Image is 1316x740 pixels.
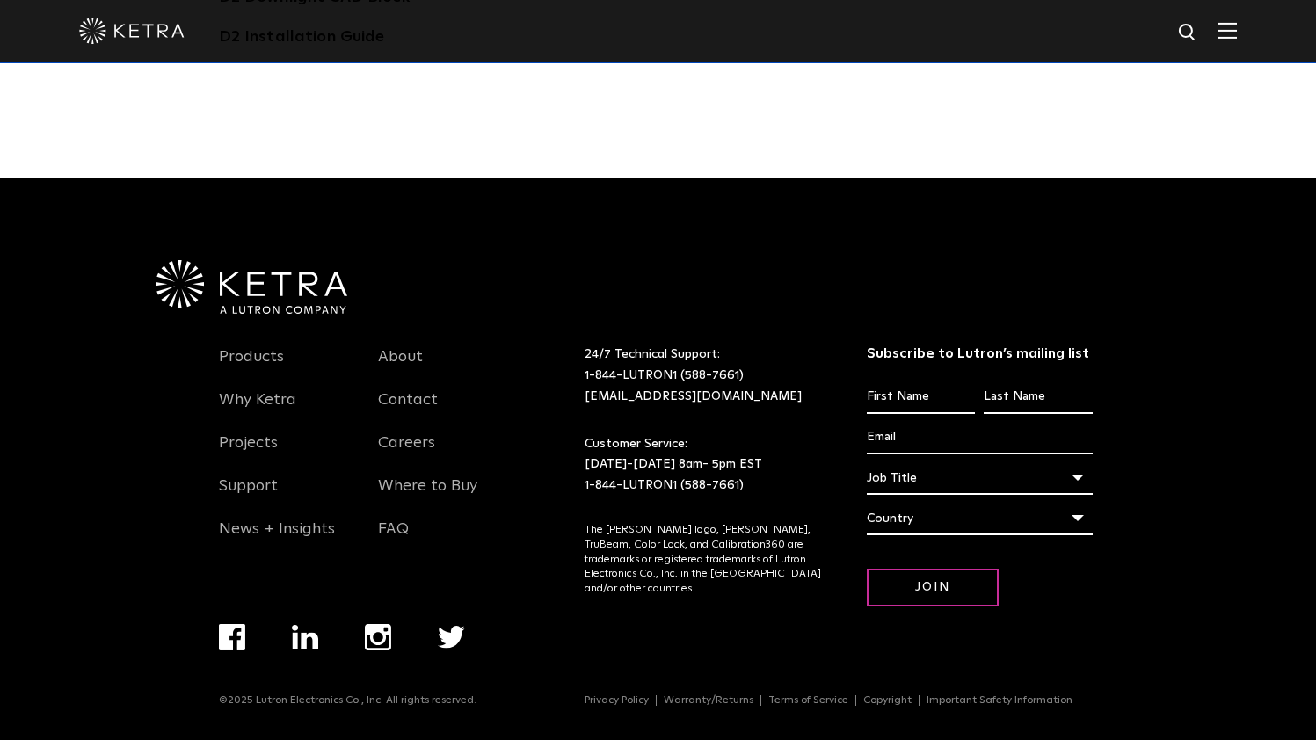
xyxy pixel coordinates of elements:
[378,519,409,560] a: FAQ
[1218,22,1237,39] img: Hamburger%20Nav.svg
[585,694,1097,707] div: Navigation Menu
[378,390,438,431] a: Contact
[585,434,823,497] p: Customer Service: [DATE]-[DATE] 8am- 5pm EST
[156,260,347,315] img: Ketra-aLutronCo_White_RGB
[219,345,353,560] div: Navigation Menu
[920,695,1080,706] a: Important Safety Information
[219,433,278,474] a: Projects
[292,625,319,649] img: linkedin
[867,461,1093,495] div: Job Title
[657,695,761,706] a: Warranty/Returns
[219,624,245,650] img: facebook
[585,479,744,491] a: 1-844-LUTRON1 (588-7661)
[219,347,284,388] a: Products
[378,345,512,560] div: Navigation Menu
[856,695,920,706] a: Copyright
[219,519,335,560] a: News + Insights
[984,381,1092,414] input: Last Name
[585,345,823,407] p: 24/7 Technical Support:
[438,626,465,649] img: twitter
[365,624,391,650] img: instagram
[578,695,657,706] a: Privacy Policy
[219,476,278,517] a: Support
[219,694,476,707] p: ©2025 Lutron Electronics Co., Inc. All rights reserved.
[378,433,435,474] a: Careers
[761,695,856,706] a: Terms of Service
[867,502,1093,535] div: Country
[867,381,975,414] input: First Name
[79,18,185,44] img: ketra-logo-2019-white
[867,345,1093,363] h3: Subscribe to Lutron’s mailing list
[219,624,512,694] div: Navigation Menu
[585,390,802,403] a: [EMAIL_ADDRESS][DOMAIN_NAME]
[585,523,823,597] p: The [PERSON_NAME] logo, [PERSON_NAME], TruBeam, Color Lock, and Calibration360 are trademarks or ...
[867,421,1093,454] input: Email
[378,347,423,388] a: About
[867,569,999,606] input: Join
[1177,22,1199,44] img: search icon
[219,390,296,431] a: Why Ketra
[585,369,744,381] a: 1-844-LUTRON1 (588-7661)
[378,476,477,517] a: Where to Buy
